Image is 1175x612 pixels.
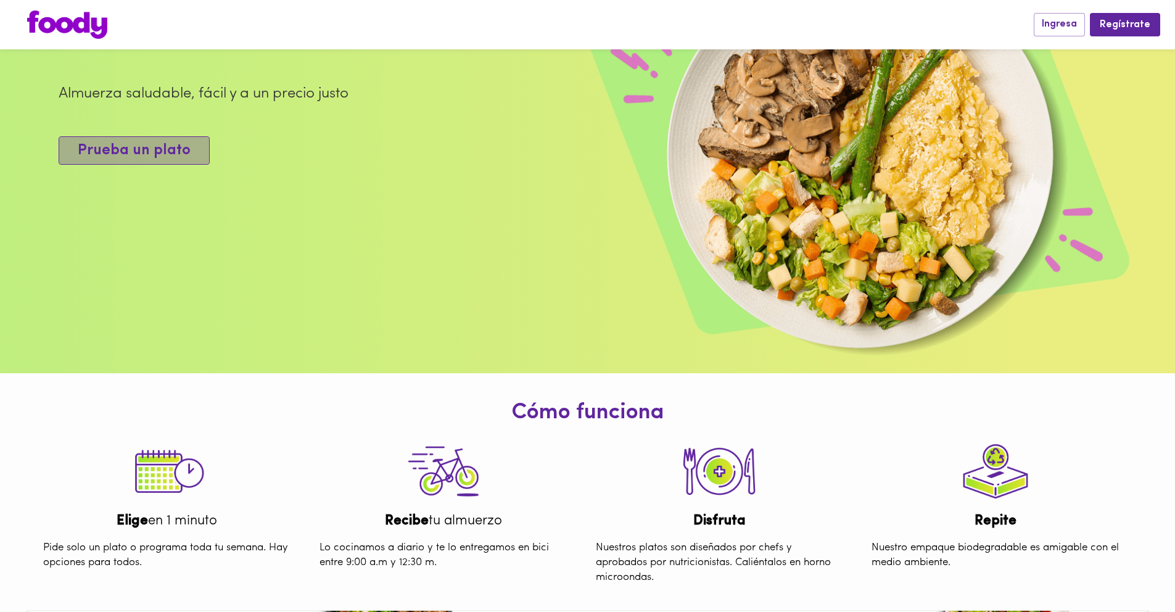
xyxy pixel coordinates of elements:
div: Nuestros platos son diseñados por chefs y aprobados por nutricionistas. Caliéntalos en horno micr... [587,531,853,595]
b: Recibe [385,514,429,528]
div: en 1 minuto [34,511,300,531]
span: Ingresa [1042,19,1077,30]
img: tutorial-step-3.png [400,432,487,512]
img: logo.png [27,10,107,39]
button: Ingresa [1034,13,1085,36]
img: tutorial-step-4.png [952,432,1039,512]
b: Disfruta [693,514,746,528]
b: Repite [975,514,1016,528]
div: Almuerza saludable, fácil y a un precio justo [59,83,764,104]
div: Nuestro empaque biodegradable es amigable con el medio ambiente. [862,531,1129,580]
div: Pide solo un plato o programa toda tu semana. Hay opciones para todos. [34,531,300,580]
div: tu almuerzo [310,511,577,531]
b: Elige [117,514,148,528]
h1: Cómo funciona [9,401,1166,426]
img: tutorial-step-2.png [676,432,762,512]
span: Prueba un plato [78,142,191,160]
div: Lo cocinamos a diario y te lo entregamos en bici entre 9:00 a.m y 12:30 m. [310,531,577,580]
iframe: Messagebird Livechat Widget [1103,540,1163,600]
button: Regístrate [1090,13,1160,36]
button: Prueba un plato [59,136,210,165]
span: Regístrate [1100,19,1150,31]
img: tutorial-step-1.png [124,432,210,512]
